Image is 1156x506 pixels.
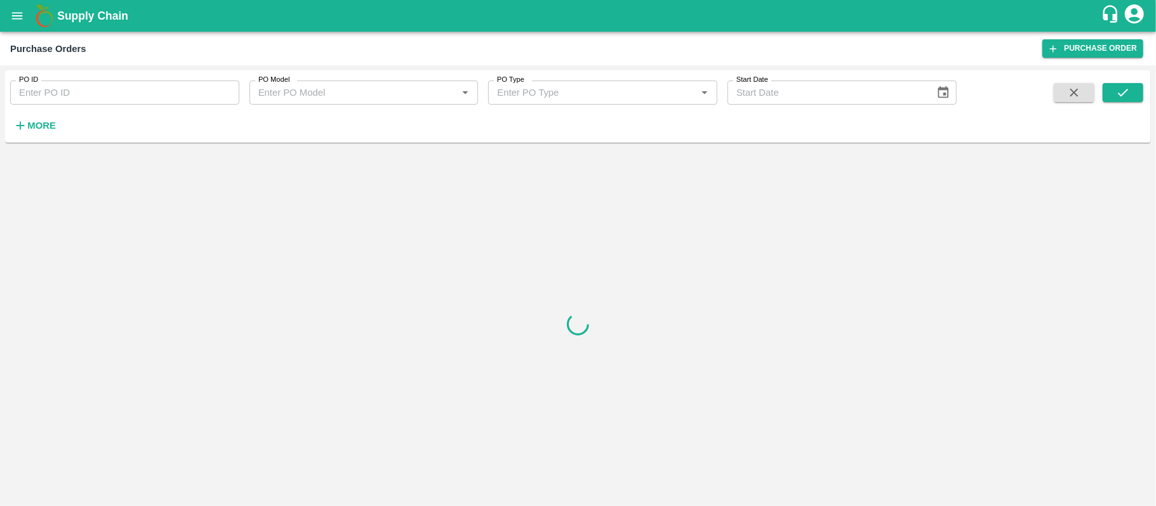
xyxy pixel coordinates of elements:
[457,84,474,101] button: Open
[1101,4,1123,27] div: customer-support
[736,75,768,85] label: Start Date
[10,81,239,105] input: Enter PO ID
[1123,3,1146,29] div: account of current user
[696,84,713,101] button: Open
[19,75,38,85] label: PO ID
[492,84,693,101] input: Enter PO Type
[3,1,32,30] button: open drawer
[10,41,86,57] div: Purchase Orders
[10,115,59,136] button: More
[1042,39,1143,58] a: Purchase Order
[253,84,454,101] input: Enter PO Model
[32,3,57,29] img: logo
[931,81,955,105] button: Choose date
[27,120,56,131] strong: More
[57,7,1101,25] a: Supply Chain
[497,75,524,85] label: PO Type
[57,10,128,22] b: Supply Chain
[727,81,926,105] input: Start Date
[258,75,290,85] label: PO Model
